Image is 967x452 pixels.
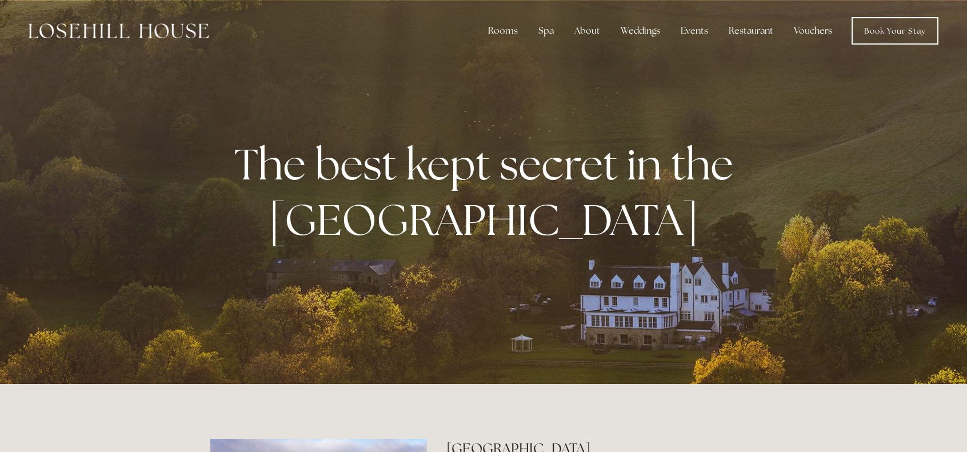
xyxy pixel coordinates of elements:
a: Vouchers [785,19,841,42]
div: Weddings [612,19,669,42]
div: Events [672,19,717,42]
div: Spa [529,19,563,42]
a: Book Your Stay [852,17,938,45]
div: Rooms [479,19,527,42]
strong: The best kept secret in the [GEOGRAPHIC_DATA] [234,136,742,248]
img: Losehill House [29,23,209,38]
div: About [565,19,609,42]
div: Restaurant [720,19,782,42]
